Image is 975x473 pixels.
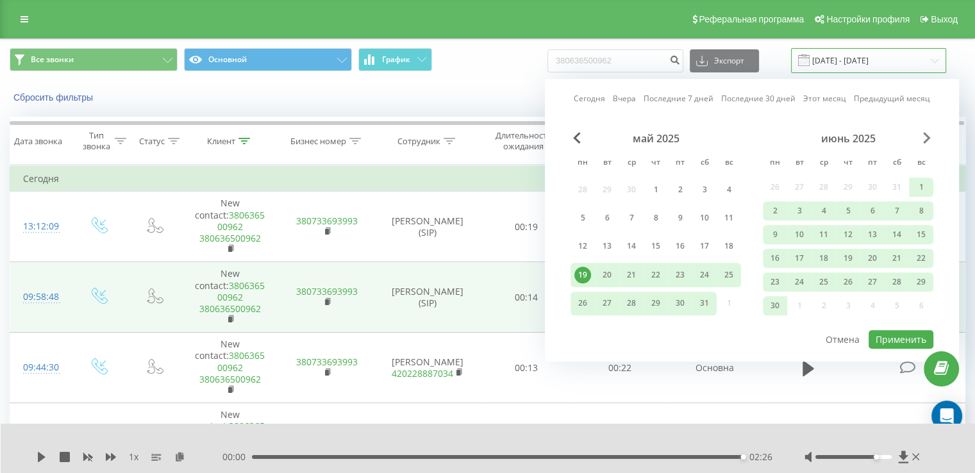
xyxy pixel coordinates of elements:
[668,235,692,258] div: пт 16 мая 2025 г.
[571,263,595,286] div: пн 19 мая 2025 г.
[666,333,763,403] td: Основна
[181,262,278,333] td: New contact:
[888,226,905,243] div: 14
[595,206,619,230] div: вт 6 мая 2025 г.
[599,267,615,283] div: 20
[573,154,592,173] abbr: понедельник
[376,262,480,333] td: [PERSON_NAME] (SIP)
[571,206,595,230] div: пн 5 мая 2025 г.
[909,249,933,268] div: вс 22 июня 2025 г.
[763,225,787,244] div: пн 9 июня 2025 г.
[619,263,644,286] div: ср 21 мая 2025 г.
[717,178,741,201] div: вс 4 мая 2025 г.
[623,267,640,283] div: 21
[767,226,783,243] div: 9
[217,420,265,444] a: 380636500962
[571,132,741,145] div: май 2025
[909,201,933,220] div: вс 8 июня 2025 г.
[573,333,666,403] td: 00:22
[574,93,605,105] a: Сегодня
[181,192,278,262] td: New contact:
[129,451,138,463] span: 1 x
[647,210,664,226] div: 8
[599,238,615,255] div: 13
[376,333,480,403] td: [PERSON_NAME]
[826,14,910,24] span: Настройки профиля
[763,296,787,315] div: пн 30 июня 2025 г.
[647,181,664,198] div: 1
[480,262,573,333] td: 00:14
[791,250,808,267] div: 17
[836,225,860,244] div: чт 12 июня 2025 г.
[574,295,591,311] div: 26
[358,48,432,71] button: График
[860,272,885,292] div: пт 27 июня 2025 г.
[23,214,57,239] div: 13:12:09
[613,93,636,105] a: Вчера
[836,201,860,220] div: чт 5 июня 2025 г.
[812,272,836,292] div: ср 25 июня 2025 г.
[623,238,640,255] div: 14
[721,238,737,255] div: 18
[10,166,965,192] td: Сегодня
[887,154,906,173] abbr: суббота
[815,226,832,243] div: 11
[480,333,573,403] td: 00:13
[812,249,836,268] div: ср 18 июня 2025 г.
[199,232,261,244] a: 380636500962
[692,263,717,286] div: сб 24 мая 2025 г.
[668,206,692,230] div: пт 9 мая 2025 г.
[376,192,480,262] td: [PERSON_NAME] (SIP)
[668,292,692,315] div: пт 30 мая 2025 г.
[619,292,644,315] div: ср 28 мая 2025 г.
[749,451,772,463] span: 02:26
[595,292,619,315] div: вт 27 мая 2025 г.
[913,203,929,219] div: 8
[574,267,591,283] div: 19
[909,225,933,244] div: вс 15 июня 2025 г.
[885,225,909,244] div: сб 14 июня 2025 г.
[692,206,717,230] div: сб 10 мая 2025 г.
[923,132,931,144] span: Next Month
[199,373,261,385] a: 380636500962
[81,130,111,152] div: Тип звонка
[696,181,713,198] div: 3
[10,92,99,103] button: Сбросить фильтры
[644,178,668,201] div: чт 1 мая 2025 г.
[695,154,714,173] abbr: суббота
[791,274,808,290] div: 24
[763,201,787,220] div: пн 2 июня 2025 г.
[812,201,836,220] div: ср 4 июня 2025 г.
[888,203,905,219] div: 7
[885,249,909,268] div: сб 21 июня 2025 г.
[181,333,278,403] td: New contact:
[840,250,856,267] div: 19
[888,274,905,290] div: 28
[296,356,358,368] a: 380733693993
[909,272,933,292] div: вс 29 июня 2025 г.
[721,267,737,283] div: 25
[721,210,737,226] div: 11
[23,355,57,380] div: 09:44:30
[492,130,556,152] div: Длительность ожидания
[864,250,881,267] div: 20
[668,178,692,201] div: пт 2 мая 2025 г.
[692,292,717,315] div: сб 31 мая 2025 г.
[717,263,741,286] div: вс 25 мая 2025 г.
[885,201,909,220] div: сб 7 июня 2025 г.
[217,279,265,303] a: 380636500962
[840,274,856,290] div: 26
[767,250,783,267] div: 16
[480,192,573,262] td: 00:19
[647,238,664,255] div: 15
[619,235,644,258] div: ср 14 мая 2025 г.
[644,235,668,258] div: чт 15 мая 2025 г.
[184,48,352,71] button: Основной
[622,154,641,173] abbr: среда
[296,215,358,227] a: 380733693993
[217,349,265,373] a: 380636500962
[836,249,860,268] div: чт 19 июня 2025 г.
[812,225,836,244] div: ср 11 июня 2025 г.
[767,203,783,219] div: 2
[644,93,713,105] a: Последние 7 дней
